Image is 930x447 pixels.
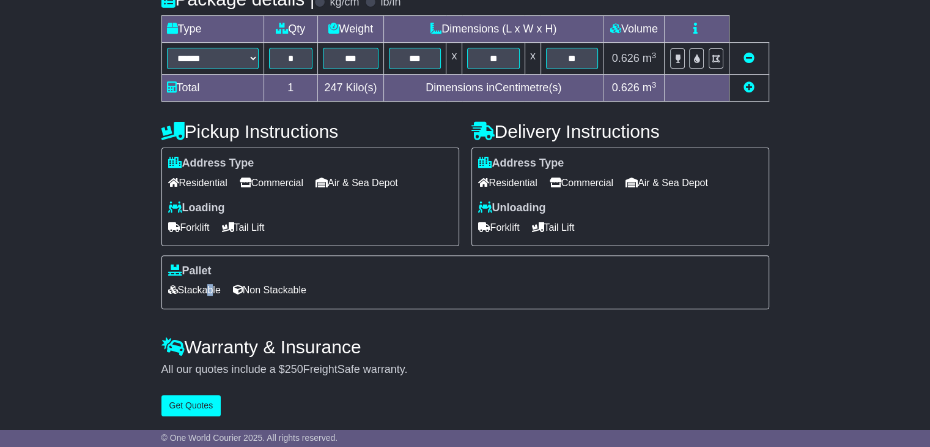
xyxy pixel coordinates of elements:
[161,395,221,416] button: Get Quotes
[264,75,317,102] td: 1
[626,173,708,192] span: Air & Sea Depot
[168,173,227,192] span: Residential
[612,52,640,64] span: 0.626
[643,81,657,94] span: m
[603,16,665,43] td: Volume
[161,433,338,443] span: © One World Courier 2025. All rights reserved.
[525,43,541,75] td: x
[643,52,657,64] span: m
[652,51,657,60] sup: 3
[168,280,221,299] span: Stackable
[168,218,210,237] span: Forklift
[222,218,265,237] span: Tail Lift
[744,81,755,94] a: Add new item
[478,157,564,170] label: Address Type
[233,280,306,299] span: Non Stackable
[168,157,254,170] label: Address Type
[161,121,459,141] h4: Pickup Instructions
[383,16,603,43] td: Dimensions (L x W x H)
[383,75,603,102] td: Dimensions in Centimetre(s)
[161,75,264,102] td: Total
[478,173,537,192] span: Residential
[161,363,769,377] div: All our quotes include a $ FreightSafe warranty.
[285,363,303,375] span: 250
[240,173,303,192] span: Commercial
[161,16,264,43] td: Type
[478,201,546,215] label: Unloading
[612,81,640,94] span: 0.626
[168,201,225,215] label: Loading
[532,218,575,237] span: Tail Lift
[446,43,462,75] td: x
[324,81,342,94] span: 247
[317,75,383,102] td: Kilo(s)
[471,121,769,141] h4: Delivery Instructions
[317,16,383,43] td: Weight
[652,80,657,89] sup: 3
[316,173,398,192] span: Air & Sea Depot
[168,265,212,278] label: Pallet
[550,173,613,192] span: Commercial
[744,52,755,64] a: Remove this item
[264,16,317,43] td: Qty
[161,337,769,357] h4: Warranty & Insurance
[478,218,520,237] span: Forklift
